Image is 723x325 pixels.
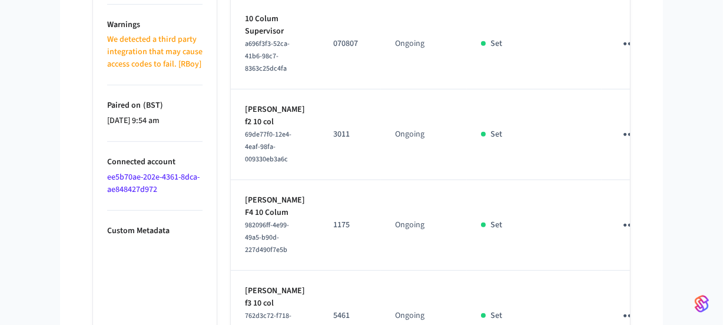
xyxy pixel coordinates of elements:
p: Warnings [107,19,203,31]
p: Connected account [107,156,203,168]
span: ( BST ) [141,100,163,111]
p: 5461 [333,310,367,322]
img: SeamLogoGradient.69752ec5.svg [695,294,709,313]
a: ee5b70ae-202e-4361-8dca-ae848427d972 [107,171,200,195]
span: 69de77f0-12e4-4eaf-98fa-009330eb3a6c [245,130,291,164]
p: We detected a third party integration that may cause access codes to fail. [RBoy] [107,34,203,71]
p: 3011 [333,128,367,141]
span: 982096ff-4e99-49a5-b90d-227d490f7e5b [245,220,289,255]
p: [PERSON_NAME] f2 10 col [245,104,305,128]
p: [DATE] 9:54 am [107,115,203,127]
td: Ongoing [381,89,467,180]
span: a696f3f3-52ca-41b6-98c7-8363c25dc4fa [245,39,290,74]
p: Set [490,128,502,141]
p: Set [490,310,502,322]
p: [PERSON_NAME] f3 10 col [245,285,305,310]
p: 1175 [333,219,367,231]
td: Ongoing [381,180,467,271]
p: Paired on [107,100,203,112]
p: Set [490,219,502,231]
p: 070807 [333,38,367,50]
p: [PERSON_NAME] F4 10 Colum [245,194,305,219]
p: 10 Colum Supervisor [245,13,305,38]
p: Set [490,38,502,50]
p: Custom Metadata [107,225,203,237]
